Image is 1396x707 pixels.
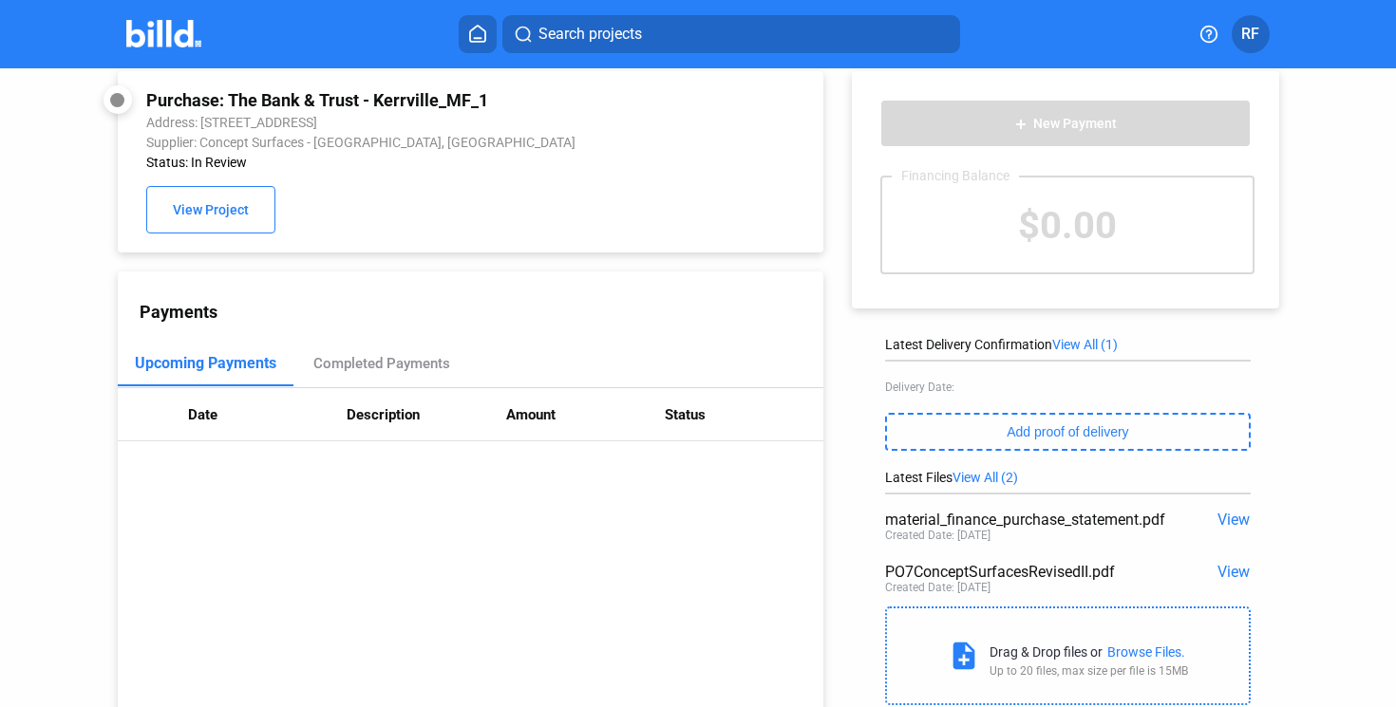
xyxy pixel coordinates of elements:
div: Latest Delivery Confirmation [885,337,1250,352]
mat-icon: add [1013,117,1028,132]
div: Status: In Review [146,155,666,170]
div: Financing Balance [892,168,1019,183]
th: Status [665,388,823,441]
button: Search projects [502,15,960,53]
div: Created Date: [DATE] [885,581,990,594]
div: $0.00 [882,177,1252,272]
div: Latest Files [885,470,1250,485]
div: Purchase: The Bank & Trust - Kerrville_MF_1 [146,90,666,110]
span: RF [1241,23,1259,46]
div: Up to 20 files, max size per file is 15MB [990,664,1188,678]
div: PO7ConceptSurfacesRevisedII.pdf [885,563,1177,581]
div: Upcoming Payments [135,354,276,372]
th: Amount [506,388,665,441]
div: Created Date: [DATE] [885,529,990,542]
div: Supplier: Concept Surfaces - [GEOGRAPHIC_DATA], [GEOGRAPHIC_DATA] [146,135,666,150]
div: Delivery Date: [885,381,1250,394]
div: material_finance_purchase_statement.pdf [885,511,1177,529]
span: View All (1) [1052,337,1118,352]
th: Description [347,388,505,441]
button: RF [1232,15,1270,53]
div: Browse Files. [1107,644,1185,660]
div: Completed Payments [313,355,450,372]
span: View Project [173,203,249,218]
span: View All (2) [953,470,1018,485]
span: New Payment [1033,117,1117,132]
th: Date [188,388,347,441]
button: New Payment [880,100,1250,147]
span: Search projects [538,23,642,46]
mat-icon: note_add [948,640,980,672]
button: View Project [146,186,276,233]
button: Add proof of delivery [885,413,1250,451]
span: View [1217,563,1250,581]
span: Add proof of delivery [1007,424,1128,439]
div: Payments [140,302,824,322]
div: Drag & Drop files or [990,644,1103,660]
span: View [1217,511,1250,529]
div: Address: [STREET_ADDRESS] [146,115,666,130]
img: Billd Company Logo [126,20,201,47]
